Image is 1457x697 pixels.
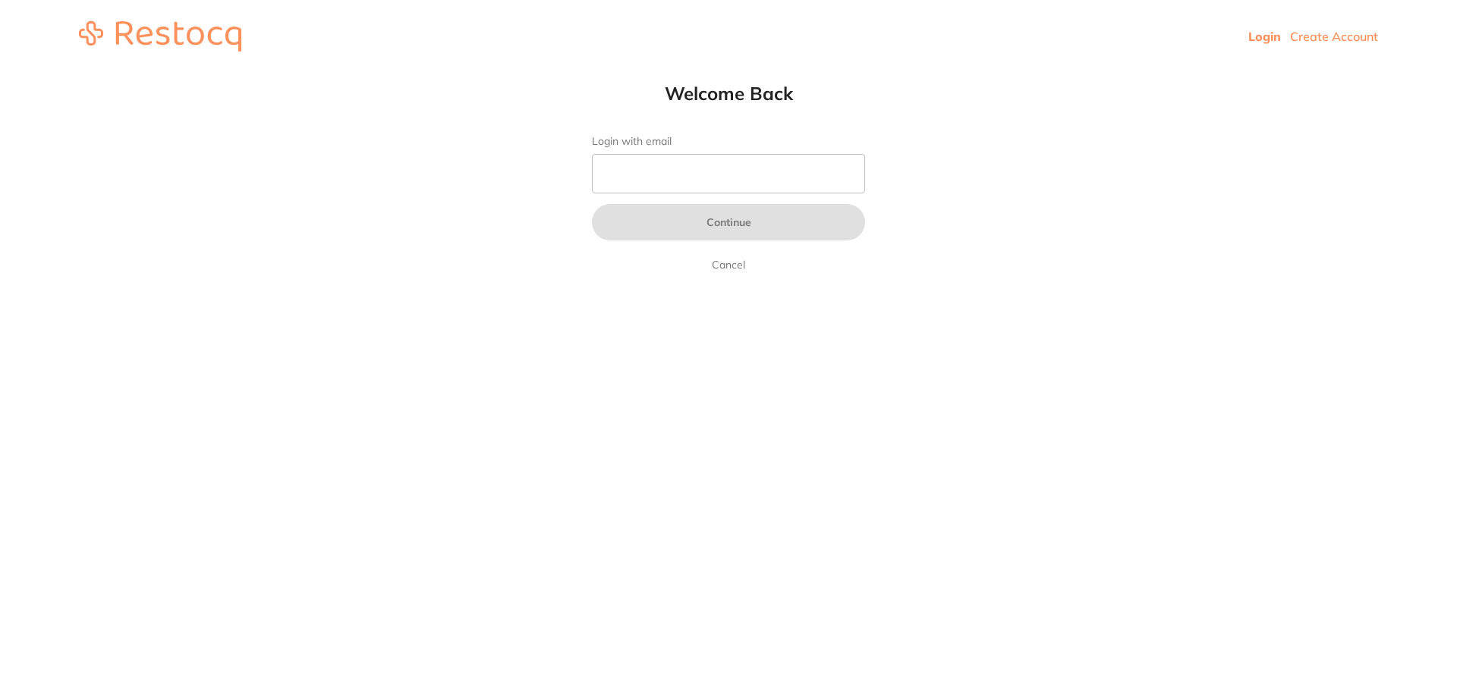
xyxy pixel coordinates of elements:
[709,256,748,274] a: Cancel
[1290,29,1378,44] a: Create Account
[79,21,241,52] img: restocq_logo.svg
[592,204,865,240] button: Continue
[1248,29,1281,44] a: Login
[592,135,865,148] label: Login with email
[562,82,895,105] h1: Welcome Back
